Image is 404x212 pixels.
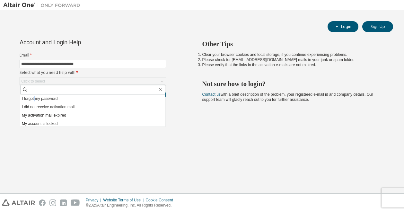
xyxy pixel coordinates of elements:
img: facebook.svg [39,199,46,206]
a: Contact us [202,92,221,97]
h2: Not sure how to login? [202,80,382,88]
div: Click to select [20,77,166,85]
button: Sign Up [362,21,393,32]
img: Altair One [3,2,83,8]
span: with a brief description of the problem, your registered e-mail id and company details. Our suppo... [202,92,373,102]
label: Email [20,53,166,58]
div: Click to select [21,79,45,84]
p: © 2025 Altair Engineering, Inc. All Rights Reserved. [86,203,177,208]
li: Clear your browser cookies and local storage, if you continue experiencing problems. [202,52,382,57]
li: I forgot my password [20,94,165,103]
button: Login [328,21,358,32]
img: youtube.svg [71,199,80,206]
img: linkedin.svg [60,199,67,206]
li: Please verify that the links in the activation e-mails are not expired. [202,62,382,67]
div: Account and Login Help [20,40,137,45]
img: altair_logo.svg [2,199,35,206]
img: instagram.svg [49,199,56,206]
div: Privacy [86,198,103,203]
label: Select what you need help with [20,70,166,75]
li: Please check for [EMAIL_ADDRESS][DOMAIN_NAME] mails in your junk or spam folder. [202,57,382,62]
div: Website Terms of Use [103,198,145,203]
div: Cookie Consent [145,198,177,203]
h2: Other Tips [202,40,382,48]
